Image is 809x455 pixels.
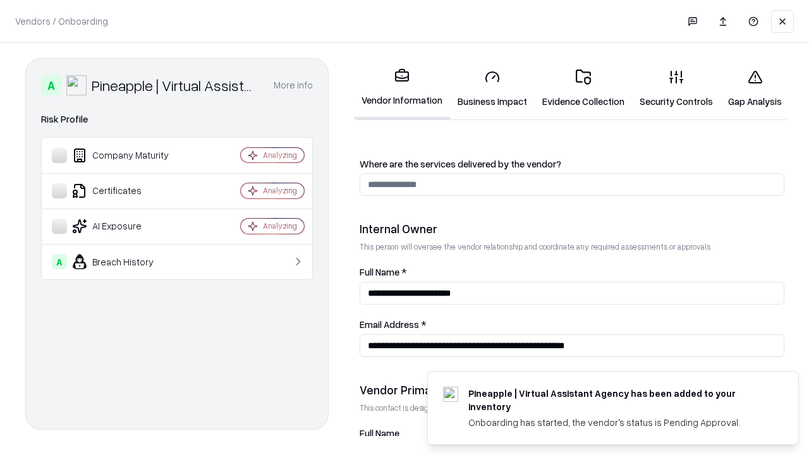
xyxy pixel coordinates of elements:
[15,15,108,28] p: Vendors / Onboarding
[52,254,67,269] div: A
[41,75,61,95] div: A
[468,387,768,413] div: Pineapple | Virtual Assistant Agency has been added to your inventory
[360,159,784,169] label: Where are the services delivered by the vendor?
[41,112,313,127] div: Risk Profile
[443,387,458,402] img: trypineapple.com
[450,59,535,118] a: Business Impact
[92,75,259,95] div: Pineapple | Virtual Assistant Agency
[263,221,297,231] div: Analyzing
[263,150,297,161] div: Analyzing
[360,267,784,277] label: Full Name *
[360,320,784,329] label: Email Address *
[360,221,784,236] div: Internal Owner
[52,219,203,234] div: AI Exposure
[274,74,313,97] button: More info
[66,75,87,95] img: Pineapple | Virtual Assistant Agency
[360,241,784,252] p: This person will oversee the vendor relationship and coordinate any required assessments or appro...
[52,183,203,198] div: Certificates
[360,382,784,397] div: Vendor Primary Contact
[468,416,768,429] div: Onboarding has started, the vendor's status is Pending Approval.
[52,254,203,269] div: Breach History
[354,58,450,119] a: Vendor Information
[263,185,297,196] div: Analyzing
[535,59,632,118] a: Evidence Collection
[52,148,203,163] div: Company Maturity
[360,403,784,413] p: This contact is designated to receive the assessment request from Shift
[360,428,784,438] label: Full Name
[632,59,721,118] a: Security Controls
[721,59,789,118] a: Gap Analysis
